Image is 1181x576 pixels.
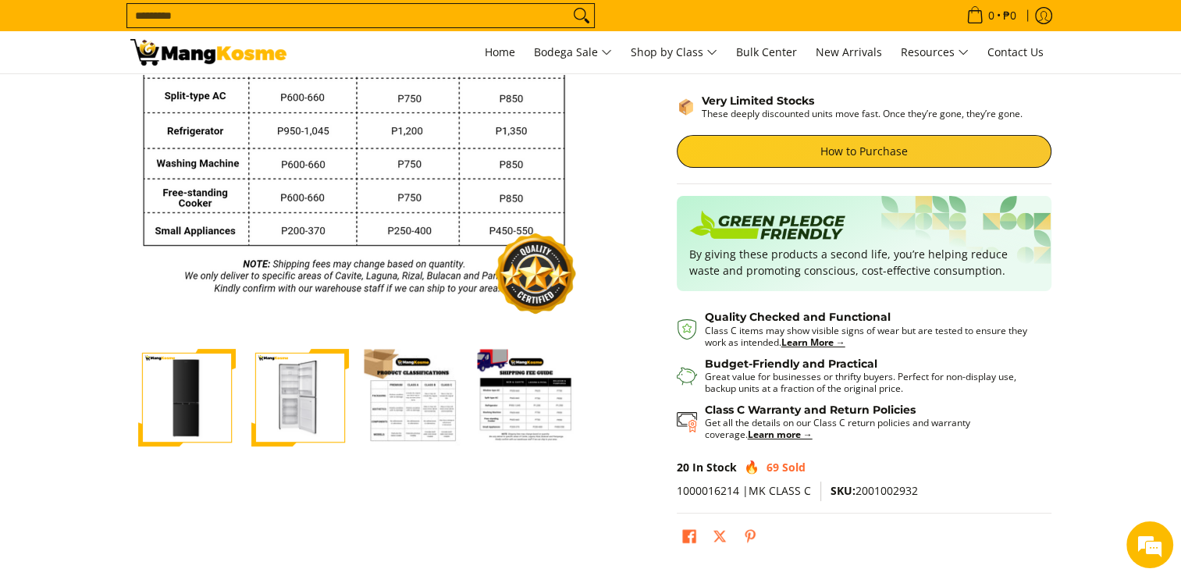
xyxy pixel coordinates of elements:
div: Minimize live chat window [256,8,293,45]
nav: Main Menu [302,31,1051,73]
span: Bodega Sale [534,43,612,62]
p: Get all the details on our Class C return policies and warranty coverage. [705,417,1036,440]
span: • [962,7,1021,24]
p: By giving these products a second life, you’re helping reduce waste and promoting conscious, cost... [689,246,1039,279]
span: 69 [767,460,779,475]
p: Class C items may show visible signs of wear but are tested to ensure they work as intended. [705,325,1036,348]
span: SKU: [831,483,856,498]
a: Home [477,31,523,73]
a: Resources [893,31,976,73]
strong: Very Limited Stocks [702,94,814,108]
img: Condura 8.1 Cu Ft No Frost Bottom Freezer Inverter Refrigerator, Dark Inox, CBF-255i (Class C)-4 [478,349,575,446]
span: In Stock [692,460,737,475]
strong: Quality Checked and Functional [705,310,891,324]
a: Bodega Sale [526,31,620,73]
a: Bulk Center [728,31,805,73]
a: Share on Facebook [678,525,700,552]
p: These deeply discounted units move fast. Once they’re gone, they’re gone. [702,108,1023,119]
a: Learn More → [781,336,845,349]
span: 20 [677,460,689,475]
span: We are offline. Please leave us a message. [33,183,272,340]
img: Condura 8.1 Cu Ft No Frost Bottom Freezer Inverter Refrigerator, Dark Inox, CBF-255i (Class C)-1 [138,349,236,446]
strong: Class C Warranty and Return Policies [705,403,916,417]
a: How to Purchase [677,135,1051,168]
span: Bulk Center [736,44,797,59]
img: Badge sustainability green pledge friendly [689,208,845,246]
textarea: Type your message and click 'Submit' [8,398,297,453]
em: Submit [229,453,283,474]
a: Post on X [709,525,731,552]
span: Contact Us [987,44,1044,59]
span: Home [485,44,515,59]
span: 1000016214 |MK CLASS C [677,483,811,498]
strong: Budget-Friendly and Practical [705,357,877,371]
span: Sold [782,460,806,475]
a: Shop by Class [623,31,725,73]
span: 0 [986,10,997,21]
a: Pin on Pinterest [739,525,761,552]
a: Learn more → [748,428,813,441]
a: New Arrivals [808,31,890,73]
div: Leave a message [81,87,262,108]
img: Condura 8.1 Cu Ft No Frost Bottom Freezer Inverter Refrigerator, Dark Inox, CBF-255i (Class C)-2 [251,349,349,446]
p: Great value for businesses or thrifty buyers. Perfect for non-display use, backup units at a frac... [705,371,1036,394]
span: Shop by Class [631,43,717,62]
span: ₱0 [1001,10,1019,21]
a: Contact Us [980,31,1051,73]
button: Search [569,4,594,27]
span: New Arrivals [816,44,882,59]
span: Resources [901,43,969,62]
img: Condura Bottom Freezer Inverter Ref CBF-255i (Class C) l Mang Kosme [130,39,286,66]
img: Condura 8.1 Cu Ft No Frost Bottom Freezer Inverter Refrigerator, Dark Inox, CBF-255i (Class C)-3 [365,349,462,446]
span: 2001002932 [831,483,918,498]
